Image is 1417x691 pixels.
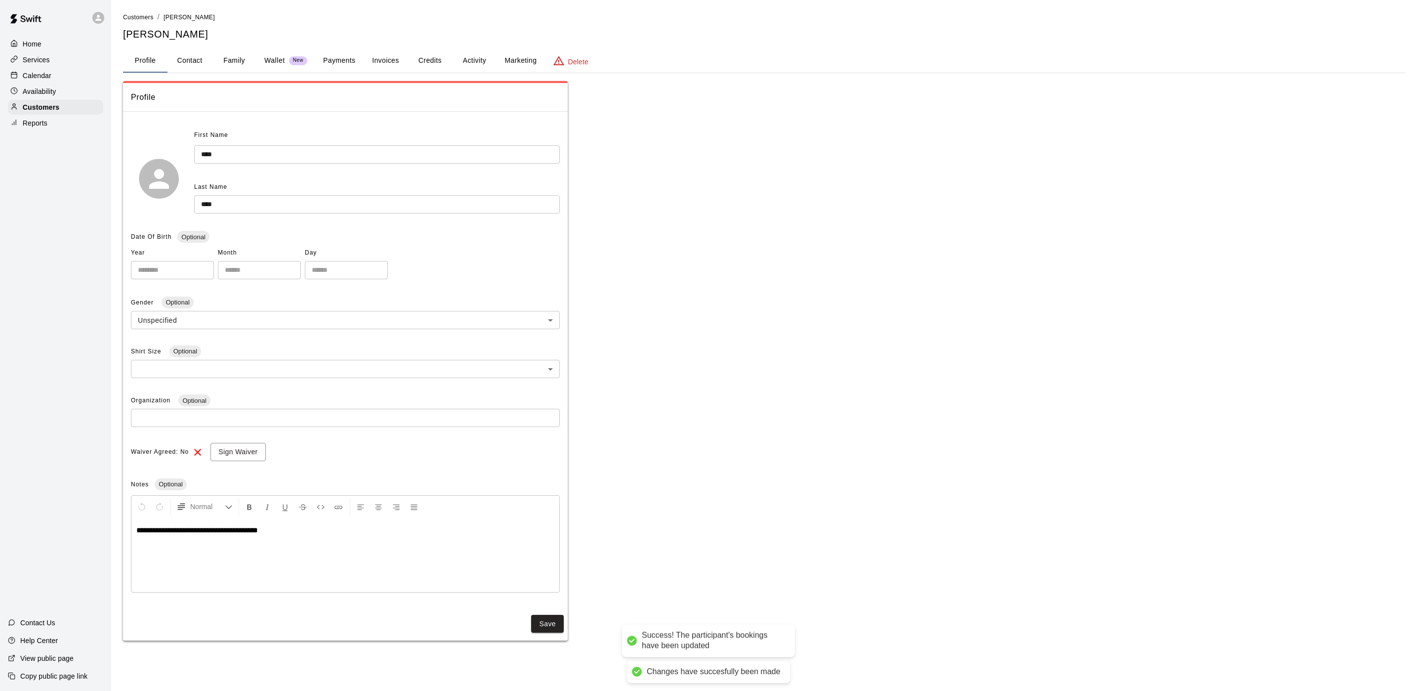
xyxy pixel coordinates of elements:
[20,618,55,628] p: Contact Us
[20,671,87,681] p: Copy public page link
[167,49,212,73] button: Contact
[8,116,103,130] a: Reports
[131,245,214,261] span: Year
[388,498,405,516] button: Right Align
[169,347,201,355] span: Optional
[131,299,156,306] span: Gender
[23,86,56,96] p: Availability
[155,480,186,488] span: Optional
[164,14,215,21] span: [PERSON_NAME]
[406,498,422,516] button: Justify Align
[241,498,258,516] button: Format Bold
[312,498,329,516] button: Insert Code
[8,52,103,67] a: Services
[259,498,276,516] button: Format Italics
[158,12,160,22] li: /
[330,498,347,516] button: Insert Link
[23,118,47,128] p: Reports
[123,49,167,73] button: Profile
[264,55,285,66] p: Wallet
[363,49,408,73] button: Invoices
[23,55,50,65] p: Services
[370,498,387,516] button: Center Align
[20,653,74,663] p: View public page
[212,49,256,73] button: Family
[131,444,189,460] span: Waiver Agreed: No
[452,49,497,73] button: Activity
[642,631,785,651] div: Success! The participant's bookings have been updated
[305,245,388,261] span: Day
[294,498,311,516] button: Format Strikethrough
[210,443,265,461] button: Sign Waiver
[131,348,164,355] span: Shirt Size
[131,311,560,329] div: Unspecified
[190,502,225,512] span: Normal
[408,49,452,73] button: Credits
[123,12,1405,23] nav: breadcrumb
[8,37,103,51] a: Home
[8,84,103,99] a: Availability
[194,183,227,190] span: Last Name
[194,128,228,143] span: First Name
[277,498,293,516] button: Format Underline
[131,91,560,104] span: Profile
[131,481,149,488] span: Notes
[20,636,58,646] p: Help Center
[497,49,544,73] button: Marketing
[123,49,1405,73] div: basic tabs example
[23,39,42,49] p: Home
[151,498,168,516] button: Redo
[162,299,193,306] span: Optional
[8,68,103,83] a: Calendar
[131,397,172,404] span: Organization
[131,233,171,240] span: Date Of Birth
[123,28,1405,41] h5: [PERSON_NAME]
[531,615,564,633] button: Save
[315,49,363,73] button: Payments
[123,14,154,21] span: Customers
[23,71,51,81] p: Calendar
[133,498,150,516] button: Undo
[172,498,237,516] button: Formatting Options
[8,100,103,115] a: Customers
[352,498,369,516] button: Left Align
[123,13,154,21] a: Customers
[177,233,209,241] span: Optional
[218,245,301,261] span: Month
[178,397,210,404] span: Optional
[23,102,59,112] p: Customers
[568,57,588,67] p: Delete
[289,57,307,64] span: New
[647,667,780,677] div: Changes have succesfully been made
